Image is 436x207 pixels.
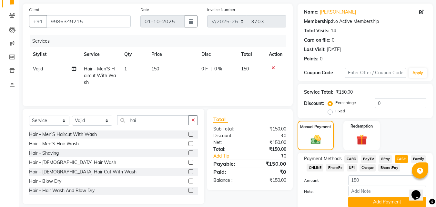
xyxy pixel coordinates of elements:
[265,47,286,62] th: Action
[208,153,257,160] a: Add Tip
[378,164,400,171] span: BharatPay
[46,15,131,27] input: Search by Name/Mobile/Email/Code
[300,124,331,130] label: Manual Payment
[304,18,426,25] div: No Active Membership
[344,155,358,163] span: CARD
[29,187,95,194] div: Hair - Hair Wash And Blow Dry
[208,168,250,176] div: Paid:
[250,126,291,132] div: ₹150.00
[361,155,376,163] span: PayTM
[411,155,426,163] span: Family
[304,27,330,34] div: Total Visits:
[250,168,291,176] div: ₹0
[320,56,322,62] div: 0
[250,160,291,168] div: ₹150.00
[335,108,345,114] label: Fixed
[304,46,326,53] div: Last Visit:
[208,146,250,153] div: Total:
[304,69,345,76] div: Coupon Code
[208,139,250,146] div: Net:
[307,164,323,171] span: ONLINE
[147,47,198,62] th: Price
[304,56,319,62] div: Points:
[198,47,237,62] th: Disc
[360,164,376,171] span: Cheque
[299,178,343,183] label: Amount:
[304,9,319,16] div: Name:
[117,115,189,125] input: Search or Scan
[250,132,291,139] div: ₹0
[214,66,222,72] span: 0 %
[347,164,357,171] span: UPI
[33,66,43,72] span: Vajid
[348,197,426,207] button: Add Payment
[250,139,291,146] div: ₹150.00
[84,66,116,85] span: Hair - Men’S Haircut With Wash
[30,35,291,47] div: Services
[29,7,39,13] label: Client
[29,159,116,166] div: Hair - [DEMOGRAPHIC_DATA] Hair Wash
[80,47,121,62] th: Service
[326,164,344,171] span: PhonePe
[348,186,426,196] input: Add Note
[304,18,332,25] div: Membership:
[409,181,430,201] iframe: chat widget
[250,177,291,184] div: ₹150.00
[29,140,79,147] div: Hair - Men’S Hair Wash
[395,155,409,163] span: CASH
[336,89,353,96] div: ₹150.00
[210,66,212,72] span: |
[332,37,334,44] div: 0
[353,133,370,146] img: _gift.svg
[331,27,336,34] div: 14
[29,178,61,185] div: Hair - Blow Dry
[299,189,343,194] label: Note:
[208,132,250,139] div: Discount:
[257,153,291,160] div: ₹0
[208,160,250,168] div: Payable:
[241,66,249,72] span: 150
[348,175,426,185] input: Amount
[304,37,330,44] div: Card on file:
[29,150,59,157] div: Hair - Shaving
[208,126,250,132] div: Sub Total:
[208,177,250,184] div: Balance :
[140,7,149,13] label: Date
[379,155,392,163] span: GPay
[345,68,406,78] input: Enter Offer / Coupon Code
[250,146,291,153] div: ₹150.00
[304,89,333,96] div: Service Total:
[327,46,341,53] div: [DATE]
[207,7,235,13] label: Invoice Number
[151,66,159,72] span: 150
[124,66,127,72] span: 1
[350,123,373,129] label: Redemption
[304,155,342,162] span: Payment Methods
[29,169,137,175] div: Hair - [DEMOGRAPHIC_DATA] Hair Cut With Wash
[304,100,324,107] div: Discount:
[308,134,324,145] img: _cash.svg
[201,66,208,72] span: 0 F
[29,15,47,27] button: +91
[213,116,228,123] span: Total
[29,47,80,62] th: Stylist
[29,131,97,138] div: Hair - Men’S Haircut With Wash
[335,100,356,106] label: Percentage
[120,47,147,62] th: Qty
[237,47,265,62] th: Total
[320,9,356,16] a: [PERSON_NAME]
[409,68,427,78] button: Apply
